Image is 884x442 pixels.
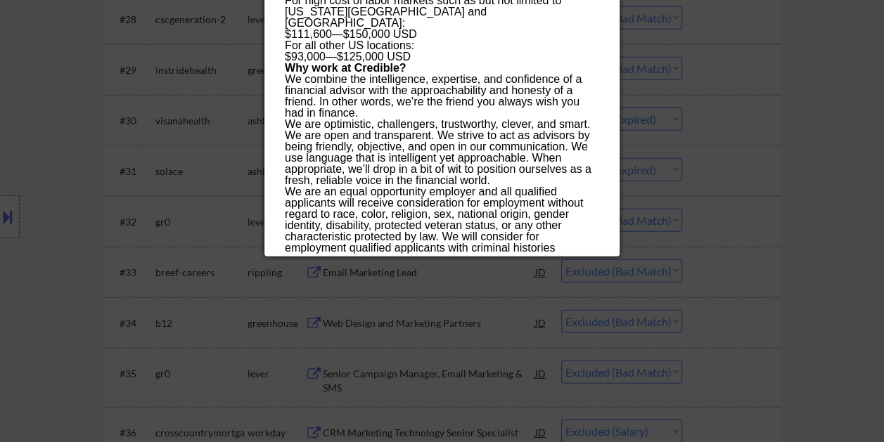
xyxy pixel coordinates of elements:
div: For all other US locations: [285,40,598,51]
div: We are an equal opportunity employer and all qualified applicants will receive consideration for ... [285,186,598,265]
span: $111,600 [285,28,332,40]
span: $150,000 USD [343,28,417,40]
span: $125,000 USD [337,51,411,63]
strong: Why work at Credible? [285,62,406,74]
p: We are optimistic, challengers, trustworthy, clever, and smart. We are open and transparent. We s... [285,119,598,186]
p: We combine the intelligence, expertise, and confidence of a financial advisor with the approachab... [285,74,598,119]
span: $93,000 [285,51,326,63]
span: — [332,28,343,40]
span: — [326,51,337,63]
